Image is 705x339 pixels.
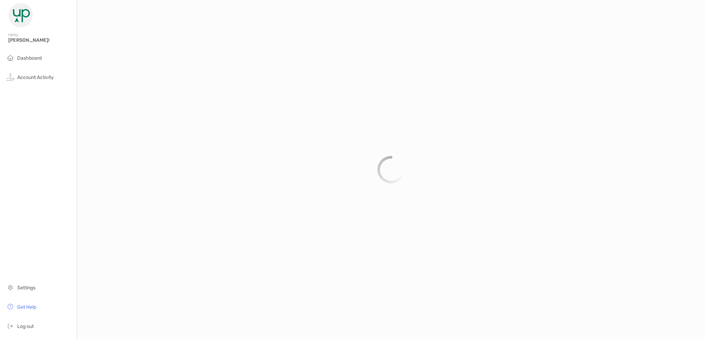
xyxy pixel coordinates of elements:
[8,3,33,28] img: Zoe Logo
[17,74,54,80] span: Account Activity
[17,323,34,329] span: Log out
[17,285,35,291] span: Settings
[6,53,14,62] img: household icon
[17,304,36,310] span: Get Help
[6,283,14,291] img: settings icon
[17,55,42,61] span: Dashboard
[6,322,14,330] img: logout icon
[6,302,14,311] img: get-help icon
[8,37,73,43] span: [PERSON_NAME]!
[6,73,14,81] img: activity icon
